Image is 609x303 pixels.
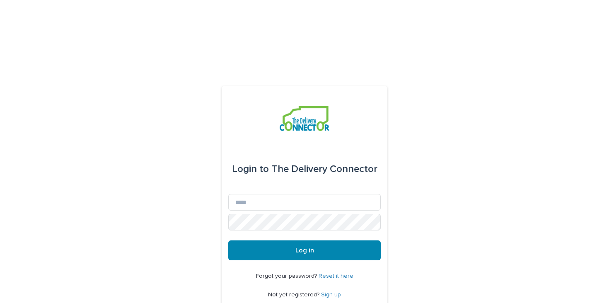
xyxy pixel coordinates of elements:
[321,292,341,298] a: Sign up
[232,164,269,174] span: Login to
[319,273,353,279] a: Reset it here
[232,158,377,181] div: The Delivery Connector
[268,292,321,298] span: Not yet registered?
[228,240,381,260] button: Log in
[295,247,314,254] span: Log in
[256,273,319,279] span: Forgot your password?
[280,106,329,131] img: aCWQmA6OSGG0Kwt8cj3c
